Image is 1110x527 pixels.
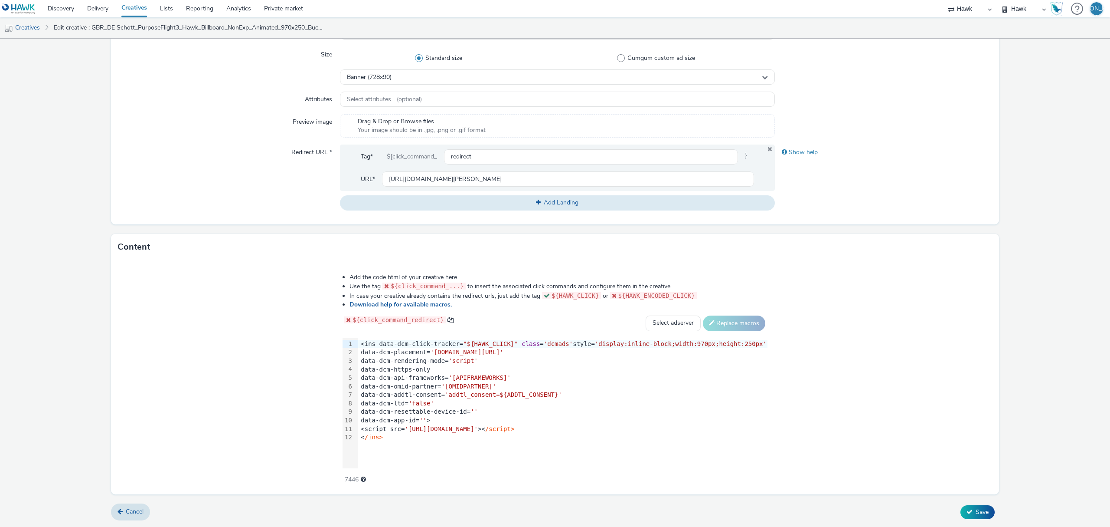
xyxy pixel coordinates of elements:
span: '[APIFRAMEWORKS]' [449,374,511,381]
div: 7 [343,391,353,399]
span: Gumgum custom ad size [627,54,695,63]
div: 2 [343,348,353,357]
label: Preview image [289,114,336,126]
div: 10 [343,416,353,425]
div: ${click_command_ [380,149,444,165]
h3: Content [118,240,150,254]
div: data-dcm-api-frameworks= [358,374,767,382]
label: Redirect URL * [288,145,336,157]
span: } [738,149,754,165]
span: /script> [485,425,514,432]
span: /ins> [365,434,383,441]
span: '' [419,417,427,424]
img: mobile [4,24,13,33]
div: data-dcm-rendering-mode= [358,357,767,366]
span: '' [470,408,478,415]
div: data-dcm-addtl-consent= [358,391,767,399]
button: Save [960,505,995,519]
img: undefined Logo [2,3,36,14]
div: <ins data-dcm-click-tracker= = style= [358,340,767,349]
div: 8 [343,399,353,408]
a: Cancel [111,504,150,520]
button: Add Landing [340,195,775,210]
span: '[OMIDPARTNER]' [441,383,496,390]
div: 11 [343,425,353,434]
label: Attributes [301,92,336,104]
a: Hawk Academy [1050,2,1067,16]
li: In case your creative already contains the redirect urls, just add the tag or [349,291,767,300]
span: Drag & Drop or Browse files. [358,117,486,126]
div: Show help [775,145,992,160]
span: Your image should be in .jpg, .png or .gif format [358,126,486,135]
span: ${HAWK_CLICK} [552,292,599,299]
span: 7446 [345,475,359,484]
span: 'display:inline-block;width:970px;height:250px' [595,340,767,347]
div: data-dcm-resettable-device-id= [358,408,767,416]
input: url... [382,171,754,187]
span: ${click_command_redirect} [353,316,444,323]
a: Edit creative : GBR_DE Schott_PurposeFlight3_Hawk_Billboard_NonExp_Animated_970x250_Bucket3_22/09... [49,17,327,38]
div: 5 [343,374,353,382]
span: copy to clipboard [447,317,454,323]
div: data-dcm-ltd= [358,399,767,408]
div: 4 [343,365,353,374]
span: Banner (728x90) [347,74,392,81]
span: Standard size [425,54,462,63]
div: data-dcm-omid-partner= [358,382,767,391]
span: ${click_command_...} [391,283,464,290]
li: Add the code html of your creative here. [349,273,767,282]
span: 'false' [408,400,434,407]
div: data-dcm-app-id= > [358,416,767,425]
span: 'dcmads' [544,340,573,347]
div: < [358,433,767,442]
span: ${HAWK_ENCODED_CLICK} [618,292,695,299]
div: 12 [343,433,353,442]
span: Select attributes... (optional) [347,96,422,103]
span: 'script' [449,357,478,364]
div: 9 [343,408,353,416]
span: '[DOMAIN_NAME][URL]' [430,349,503,356]
span: '[URL][DOMAIN_NAME]' [405,425,478,432]
span: Cancel [126,507,144,516]
button: Replace macros [703,316,765,331]
div: 6 [343,382,353,391]
a: Download help for available macros. [349,300,455,309]
span: Add Landing [544,198,578,207]
li: Use the tag to insert the associated click commands and configure them in the creative. [349,282,767,291]
div: Maximum recommended length: 3000 characters. [361,475,366,484]
span: 'addtl_consent=${ADDTL_CONSENT}' [445,391,562,398]
div: <script src= >< [358,425,767,434]
div: data-dcm-placement= [358,348,767,357]
img: Hawk Academy [1050,2,1063,16]
span: Save [976,508,989,516]
span: "${HAWK_CLICK}" [463,340,518,347]
div: 3 [343,357,353,366]
div: 1 [343,340,353,349]
span: class [522,340,540,347]
label: Size [317,47,336,59]
div: data-dcm-https-only [358,366,767,374]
